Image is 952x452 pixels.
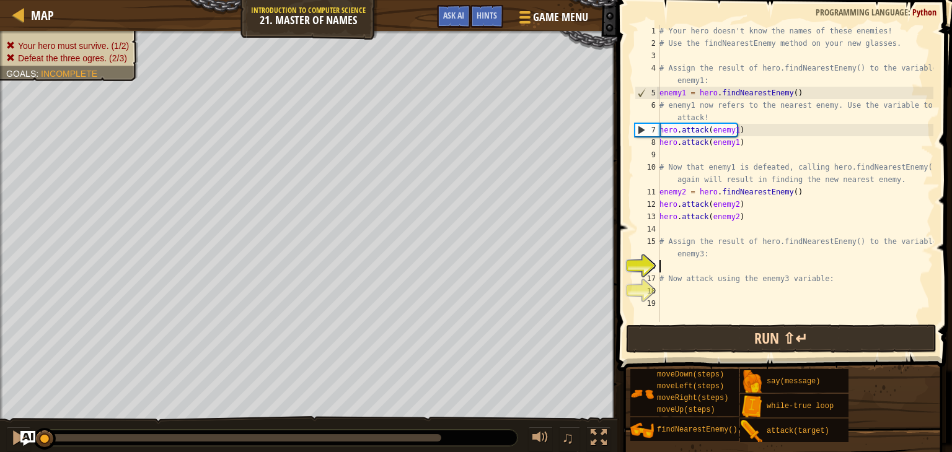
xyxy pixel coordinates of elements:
[657,406,715,414] span: moveUp(steps)
[443,9,464,21] span: Ask AI
[635,99,659,124] div: 6
[528,427,553,452] button: Adjust volume
[630,382,654,406] img: portrait.png
[816,6,908,18] span: Programming language
[740,420,764,443] img: portrait.png
[509,5,596,34] button: Game Menu
[635,285,659,297] div: 18
[912,6,937,18] span: Python
[635,136,659,149] div: 8
[657,382,724,391] span: moveLeft(steps)
[635,149,659,161] div: 9
[635,272,659,285] div: 17
[533,9,588,25] span: Game Menu
[767,377,820,386] span: say(message)
[657,425,738,434] span: findNearestEnemy()
[6,40,129,52] li: Your hero must survive.
[635,87,659,99] div: 5
[6,69,36,79] span: Goals
[6,427,31,452] button: Ctrl + P: Pause
[31,7,54,24] span: Map
[740,395,764,419] img: portrait.png
[586,427,611,452] button: Toggle fullscreen
[635,50,659,62] div: 3
[657,394,728,402] span: moveRight(steps)
[767,402,834,411] span: while-true loop
[635,62,659,87] div: 4
[559,427,580,452] button: ♫
[635,186,659,198] div: 11
[18,53,127,63] span: Defeat the three ogres. (2/3)
[635,25,659,37] div: 1
[635,161,659,186] div: 10
[635,198,659,211] div: 12
[626,324,937,353] button: Run ⇧↵
[635,37,659,50] div: 2
[477,9,497,21] span: Hints
[20,431,35,446] button: Ask AI
[767,427,829,435] span: attack(target)
[635,211,659,223] div: 13
[630,419,654,442] img: portrait.png
[41,69,97,79] span: Incomplete
[635,235,659,260] div: 15
[908,6,912,18] span: :
[635,297,659,310] div: 19
[25,7,54,24] a: Map
[36,69,41,79] span: :
[437,5,470,28] button: Ask AI
[635,260,659,272] div: 16
[18,41,129,51] span: Your hero must survive. (1/2)
[657,370,724,379] span: moveDown(steps)
[6,52,129,64] li: Defeat the three ogres.
[562,428,574,447] span: ♫
[635,124,659,136] div: 7
[635,223,659,235] div: 14
[740,370,764,394] img: portrait.png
